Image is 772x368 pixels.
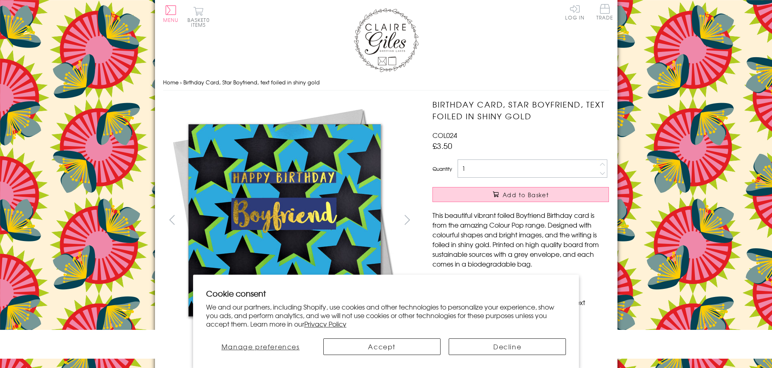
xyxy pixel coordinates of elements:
[596,4,613,22] a: Trade
[163,78,178,86] a: Home
[191,16,210,28] span: 0 items
[163,74,609,91] nav: breadcrumbs
[432,187,609,202] button: Add to Basket
[503,191,549,199] span: Add to Basket
[432,165,452,172] label: Quantity
[432,99,609,122] h1: Birthday Card, Star Boyfriend, text foiled in shiny gold
[432,210,609,269] p: This beautiful vibrant foiled Boyfriend Birthday card is from the amazing Colour Pop range. Desig...
[163,211,181,229] button: prev
[183,78,320,86] span: Birthday Card, Star Boyfriend, text foiled in shiny gold
[187,6,210,27] button: Basket0 items
[432,140,452,151] span: £3.50
[449,338,566,355] button: Decline
[432,130,457,140] span: COL024
[596,4,613,20] span: Trade
[180,78,182,86] span: ›
[206,303,566,328] p: We and our partners, including Shopify, use cookies and other technologies to personalize your ex...
[163,99,406,342] img: Birthday Card, Star Boyfriend, text foiled in shiny gold
[163,16,179,24] span: Menu
[565,4,585,20] a: Log In
[221,342,300,351] span: Manage preferences
[398,211,416,229] button: next
[416,99,660,342] img: Birthday Card, Star Boyfriend, text foiled in shiny gold
[304,319,346,329] a: Privacy Policy
[206,338,315,355] button: Manage preferences
[323,338,441,355] button: Accept
[206,288,566,299] h2: Cookie consent
[163,5,179,22] button: Menu
[354,8,419,72] img: Claire Giles Greetings Cards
